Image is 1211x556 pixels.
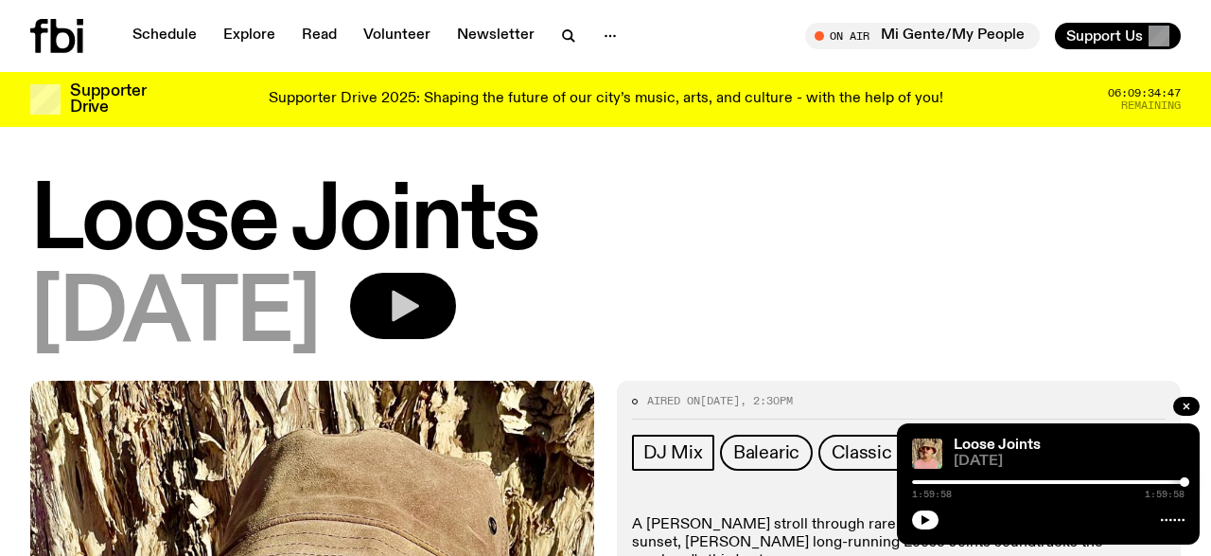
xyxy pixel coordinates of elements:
[1055,23,1181,49] button: Support Us
[647,393,700,408] span: Aired on
[446,23,546,49] a: Newsletter
[912,490,952,499] span: 1:59:58
[121,23,208,49] a: Schedule
[30,273,320,358] span: [DATE]
[70,83,146,116] h3: Supporter Drive
[954,438,1041,453] a: Loose Joints
[1145,490,1185,499] span: 1:59:58
[720,435,813,471] a: Balearic
[700,393,740,408] span: [DATE]
[290,23,348,49] a: Read
[1121,100,1181,111] span: Remaining
[352,23,442,49] a: Volunteer
[954,455,1185,469] span: [DATE]
[269,91,943,108] p: Supporter Drive 2025: Shaping the future of our city’s music, arts, and culture - with the help o...
[832,442,939,463] span: Classic Rock
[805,23,1040,49] button: On AirMi Gente/My People
[733,442,799,463] span: Balearic
[30,180,1181,265] h1: Loose Joints
[212,23,287,49] a: Explore
[1108,88,1181,99] span: 06:09:34:47
[643,442,703,463] span: DJ Mix
[818,435,952,471] a: Classic Rock
[632,435,714,471] a: DJ Mix
[740,393,793,408] span: , 2:30pm
[912,439,942,469] img: Tyson stands in front of a paperbark tree wearing orange sunglasses, a suede bucket hat and a pin...
[1066,27,1143,45] span: Support Us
